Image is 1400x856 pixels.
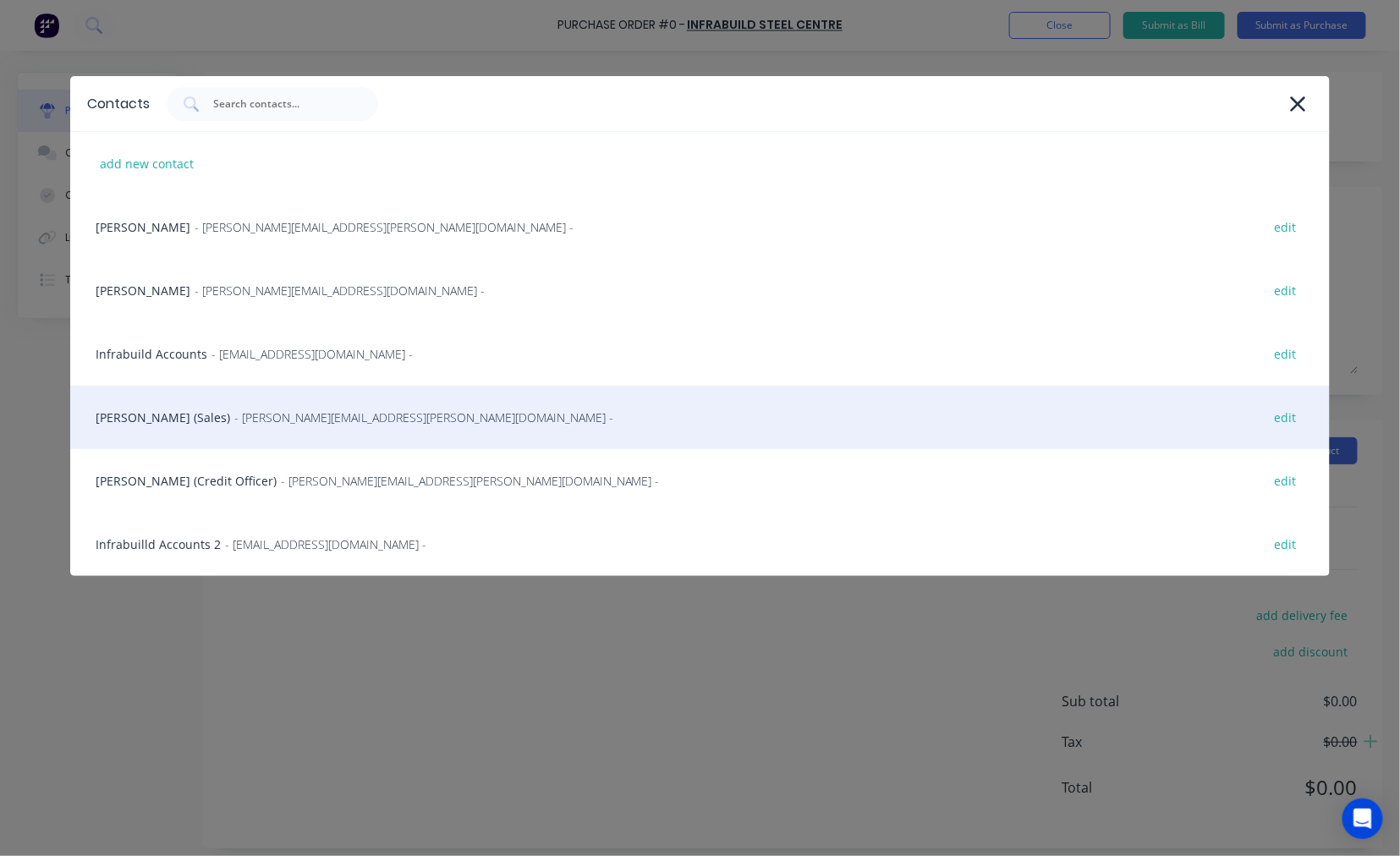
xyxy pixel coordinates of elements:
[91,151,202,177] div: add new contact
[1265,404,1304,431] div: edit
[70,259,1331,322] div: [PERSON_NAME]
[195,218,574,236] span: - [PERSON_NAME][EMAIL_ADDRESS][PERSON_NAME][DOMAIN_NAME] -
[211,345,413,363] span: - [EMAIL_ADDRESS][DOMAIN_NAME] -
[70,322,1331,386] div: Infrabuild Accounts
[1265,214,1304,240] div: edit
[1265,277,1304,304] div: edit
[195,282,485,299] span: - [PERSON_NAME][EMAIL_ADDRESS][DOMAIN_NAME] -
[234,409,613,426] span: - [PERSON_NAME][EMAIL_ADDRESS][PERSON_NAME][DOMAIN_NAME] -
[225,535,426,553] span: - [EMAIL_ADDRESS][DOMAIN_NAME] -
[70,513,1331,576] div: Infrabuilld Accounts 2
[211,96,352,112] input: Search contacts...
[70,195,1331,259] div: [PERSON_NAME]
[1265,468,1304,494] div: edit
[281,472,660,490] span: - [PERSON_NAME][EMAIL_ADDRESS][PERSON_NAME][DOMAIN_NAME] -
[1342,798,1383,839] div: Open Intercom Messenger
[1265,341,1304,367] div: edit
[70,449,1331,513] div: [PERSON_NAME] (Credit Officer)
[70,386,1331,449] div: [PERSON_NAME] (Sales)
[1265,531,1304,557] div: edit
[87,94,150,114] div: Contacts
